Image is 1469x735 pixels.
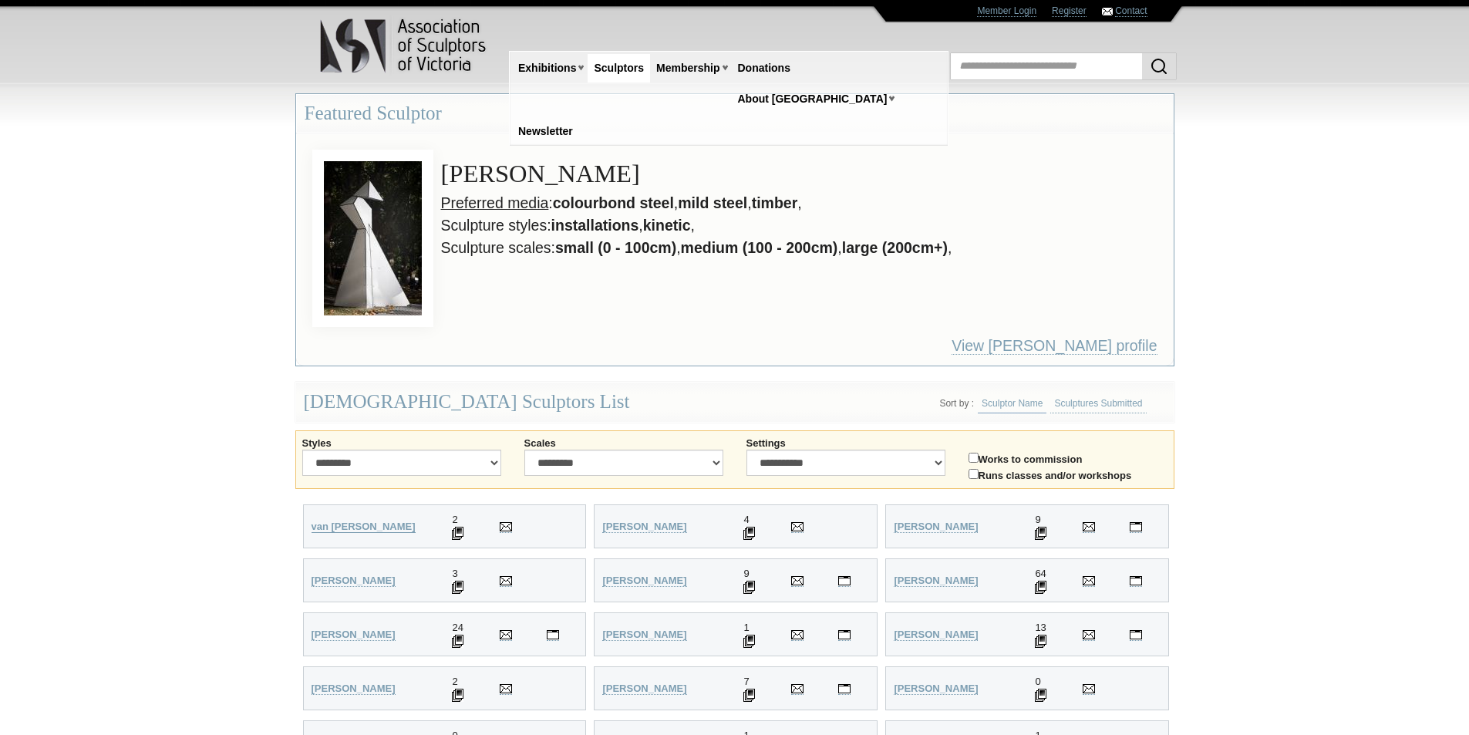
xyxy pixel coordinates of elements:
[319,15,489,76] img: logo.png
[302,437,501,450] label: Styles
[296,94,1174,133] h3: Featured Sculptor
[1052,5,1087,17] a: Register
[650,54,726,83] a: Membership
[894,575,978,587] a: [PERSON_NAME]
[512,117,579,146] a: Newsletter
[791,684,804,693] img: Send Email to Marynes Avila
[791,522,804,531] img: Send Email to Michael Adeney
[312,150,433,327] img: View Gavin Roberts by Greyscale - Whitenoise
[452,581,463,594] img: 3 Sculptures displayed for Jane Alcorn
[602,683,686,695] a: [PERSON_NAME]
[1083,684,1095,693] img: Send Email to Wendy Badke
[969,466,1167,482] label: Runs classes and/or workshops
[743,622,749,633] span: 1
[1035,689,1046,702] img: 0 Sculptures displayed for Wendy Badke
[1035,581,1046,594] img: 64 Sculptures displayed for Anne Anderson
[452,689,463,702] img: 2 Sculptures displayed for Anna Auditore
[894,521,978,532] strong: [PERSON_NAME]
[969,450,1167,466] label: Works to commission
[500,684,512,693] img: Send Email to Anna Auditore
[939,398,974,409] li: Sort by :
[335,157,1165,192] h3: [PERSON_NAME]
[551,217,639,234] strong: installations
[1035,676,1040,687] span: 0
[602,629,686,641] a: [PERSON_NAME]
[894,575,978,586] strong: [PERSON_NAME]
[838,576,851,585] img: Visit Nicole Allen's personal website
[452,527,463,540] img: 2 Sculptures displayed for Wilani van Wyk-Smit
[452,568,457,579] span: 3
[1035,635,1046,648] img: 13 Sculptures displayed for Joseph Apollonio
[791,576,804,585] img: Send Email to Nicole Allen
[312,629,396,641] a: [PERSON_NAME]
[335,214,1165,237] li: Sculpture styles: , ,
[312,683,396,694] strong: [PERSON_NAME]
[547,630,559,639] img: Visit Chris Anderson's personal website
[312,575,396,586] strong: [PERSON_NAME]
[1035,527,1046,540] img: 9 Sculptures displayed for Ronald Ahl
[842,239,948,256] strong: large (200cm+)
[500,522,512,531] img: Send Email to Wilani van Wyk-Smit
[643,217,691,234] strong: kinetic
[894,629,978,640] strong: [PERSON_NAME]
[500,630,512,639] img: Send Email to Chris Anderson
[838,630,851,639] img: Visit Tracy Joy Andrews's personal website
[978,394,1046,413] a: Sculptor Name
[1083,630,1095,639] img: Send Email to Joseph Apollonio
[1115,5,1147,17] a: Contact
[1130,522,1142,531] img: Visit Ronald Ahl's personal website
[312,521,416,532] strong: van [PERSON_NAME]
[452,514,457,525] span: 2
[1130,521,1142,533] a: Visit Ronald Ahl's personal website
[743,676,749,687] span: 7
[452,622,463,633] span: 24
[743,514,749,525] span: 4
[295,382,1174,423] div: [DEMOGRAPHIC_DATA] Sculptors List
[838,629,851,641] a: Visit Tracy Joy Andrews's personal website
[312,629,396,640] strong: [PERSON_NAME]
[681,239,838,256] strong: medium (100 - 200cm)
[746,437,945,450] label: Settings
[1130,575,1142,587] a: Visit Anne Anderson's personal website
[977,5,1036,17] a: Member Login
[555,239,676,256] strong: small (0 - 100cm)
[312,521,416,533] a: van [PERSON_NAME]
[1130,630,1142,639] img: Visit Joseph Apollonio's personal website
[743,527,755,540] img: 4 Sculptures displayed for Michael Adeney
[602,575,686,586] strong: [PERSON_NAME]
[312,683,396,695] a: [PERSON_NAME]
[1130,629,1142,641] a: Visit Joseph Apollonio's personal website
[838,683,851,695] a: Visit Marynes Avila's personal website
[602,629,686,640] strong: [PERSON_NAME]
[732,54,797,83] a: Donations
[791,630,804,639] img: Send Email to Tracy Joy Andrews
[335,192,1165,214] li: : , , ,
[838,575,851,587] a: Visit Nicole Allen's personal website
[524,437,723,450] label: Scales
[894,683,978,694] strong: [PERSON_NAME]
[335,237,1165,259] li: Sculpture scales: , , ,
[602,521,686,533] a: [PERSON_NAME]
[1130,576,1142,585] img: Visit Anne Anderson's personal website
[312,575,396,587] a: [PERSON_NAME]
[547,629,559,641] a: Visit Chris Anderson's personal website
[1150,57,1168,76] img: Search
[553,194,674,211] strong: colourbond steel
[894,683,978,695] a: [PERSON_NAME]
[743,689,755,702] img: 7 Sculptures displayed for Marynes Avila
[1102,8,1113,15] img: Contact ASV
[602,575,686,587] a: [PERSON_NAME]
[1035,514,1040,525] span: 9
[500,576,512,585] img: Send Email to Jane Alcorn
[752,194,798,211] strong: timber
[952,337,1157,355] a: View [PERSON_NAME] profile
[1050,394,1146,413] a: Sculptures Submitted
[894,629,978,641] a: [PERSON_NAME]
[838,684,851,693] img: Visit Marynes Avila's personal website
[678,194,747,211] strong: mild steel
[602,521,686,532] strong: [PERSON_NAME]
[602,683,686,694] strong: [PERSON_NAME]
[743,568,749,579] span: 9
[1035,622,1046,633] span: 13
[1083,522,1095,531] img: Send Email to Ronald Ahl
